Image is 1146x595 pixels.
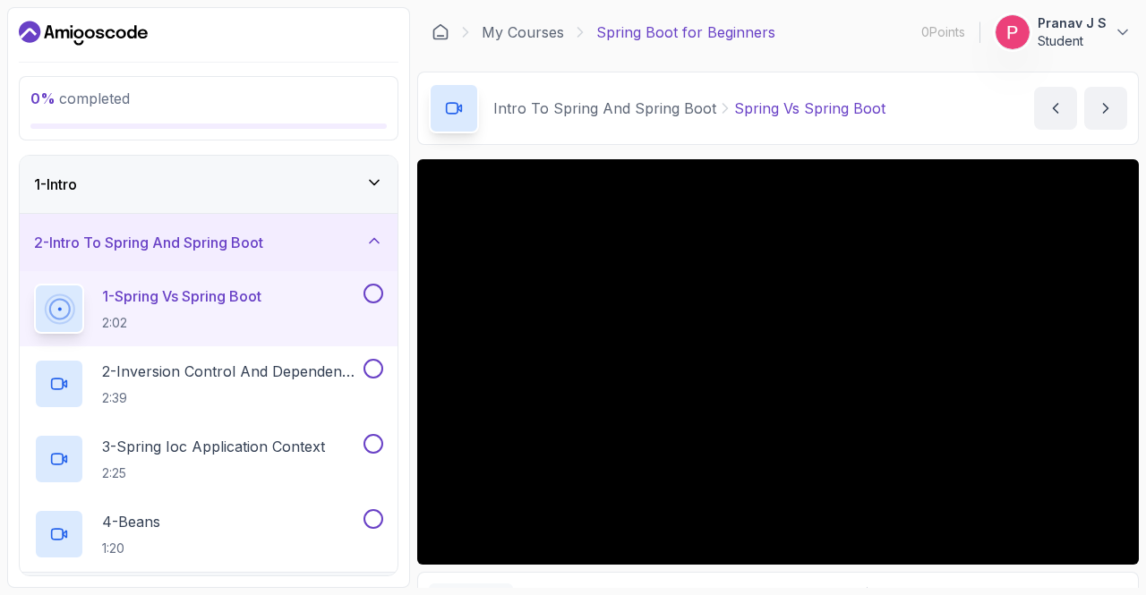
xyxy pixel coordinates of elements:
[815,42,1128,507] iframe: chat widget
[34,232,263,253] h3: 2 - Intro To Spring And Spring Boot
[102,361,360,382] p: 2 - Inversion Control And Dependency Injection
[20,156,398,213] button: 1-Intro
[34,509,383,559] button: 4-Beans1:20
[19,19,148,47] a: Dashboard
[1038,32,1107,50] p: Student
[596,21,775,43] p: Spring Boot for Beginners
[34,434,383,484] button: 3-Spring Ioc Application Context2:25
[482,21,564,43] a: My Courses
[102,389,360,407] p: 2:39
[34,174,77,195] h3: 1 - Intro
[432,23,449,41] a: Dashboard
[34,284,383,334] button: 1-Spring Vs Spring Boot2:02
[921,23,965,41] p: 0 Points
[1038,14,1107,32] p: Pranav J S
[734,98,885,119] p: Spring Vs Spring Boot
[102,464,325,482] p: 2:25
[102,314,261,332] p: 2:02
[20,214,398,271] button: 2-Intro To Spring And Spring Boot
[102,540,160,557] p: 1:20
[493,98,716,119] p: Intro To Spring And Spring Boot
[996,15,1030,49] img: user profile image
[417,159,1139,565] iframe: 1 - Spring vs Spring Boot
[995,14,1132,50] button: user profile imagePranav J SStudent
[815,528,1128,568] iframe: chat widget
[34,359,383,409] button: 2-Inversion Control And Dependency Injection2:39
[102,285,261,307] p: 1 - Spring Vs Spring Boot
[30,89,56,107] span: 0 %
[102,436,325,457] p: 3 - Spring Ioc Application Context
[1071,523,1128,577] iframe: chat widget
[30,89,130,107] span: completed
[102,511,160,532] p: 4 - Beans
